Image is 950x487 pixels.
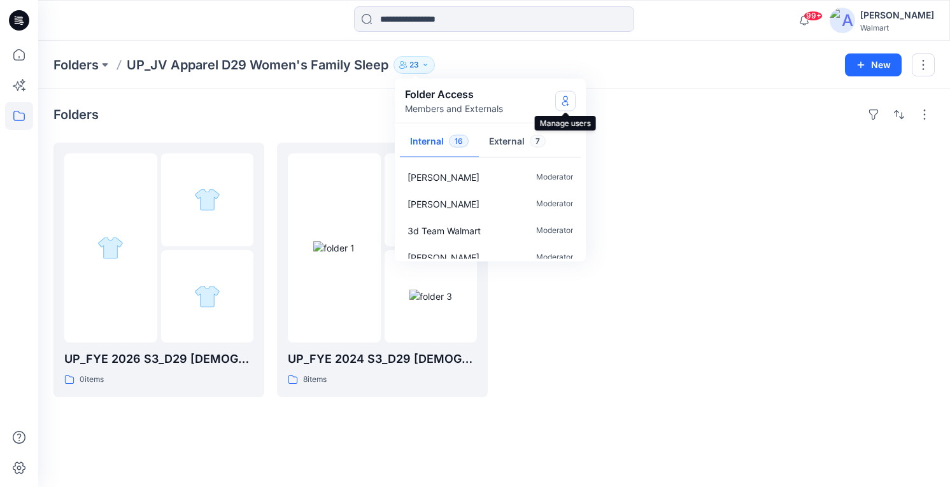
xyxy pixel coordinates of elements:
button: Manage Users [555,90,576,111]
div: [PERSON_NAME] [860,8,934,23]
img: folder 3 [194,283,220,309]
a: 3d Team WalmartModerator [397,217,583,244]
button: New [845,53,902,76]
p: Folder Access [405,87,503,102]
button: 23 [393,56,435,74]
a: [PERSON_NAME]Moderator [397,244,583,271]
button: Internal [400,126,479,159]
a: Folders [53,56,99,74]
p: 3d Team Walmart [408,223,481,237]
p: Carolina Haddad [408,197,479,210]
img: folder 2 [194,187,220,213]
img: avatar [830,8,855,33]
p: UP_JV Apparel D29 Women's Family Sleep [127,56,388,74]
a: folder 1folder 2folder 3UP_FYE 2026 S3_D29 [DEMOGRAPHIC_DATA] Family Sleep -JV Apparel0items [53,143,264,397]
p: UP_FYE 2024 S3_D29 [DEMOGRAPHIC_DATA] Family Sleep -JV Apparel [288,350,477,368]
p: Moderator [536,197,573,210]
span: 99+ [804,11,823,21]
p: Ahmed Khan [408,250,479,264]
a: folder 1folder 2folder 3UP_FYE 2024 S3_D29 [DEMOGRAPHIC_DATA] Family Sleep -JV Apparel8items [277,143,488,397]
a: [PERSON_NAME]Moderator [397,190,583,217]
span: 16 [449,135,469,148]
img: folder 1 [313,241,355,255]
p: Moderator [536,223,573,237]
img: folder 3 [409,290,452,303]
button: External [479,126,556,159]
img: folder 1 [97,235,124,261]
p: Moderator [536,250,573,264]
a: [PERSON_NAME]Moderator [397,164,583,190]
p: 23 [409,58,419,72]
div: Walmart [860,23,934,32]
p: Moderator [536,170,573,183]
p: UP_FYE 2026 S3_D29 [DEMOGRAPHIC_DATA] Family Sleep -JV Apparel [64,350,253,368]
p: 8 items [303,373,327,386]
p: 0 items [80,373,104,386]
h4: Folders [53,107,99,122]
span: 7 [530,135,546,148]
p: Seon-Joo Yang [408,170,479,183]
p: Members and Externals [405,102,503,115]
